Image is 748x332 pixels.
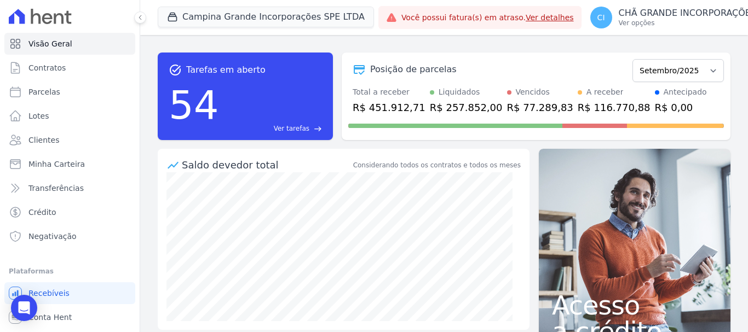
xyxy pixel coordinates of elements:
[169,77,219,133] div: 54
[158,7,374,27] button: Campina Grande Incorporações SPE LTDA
[223,124,322,133] a: Ver tarefas east
[353,86,425,98] div: Total a receber
[507,100,573,115] div: R$ 77.289,83
[28,86,60,97] span: Parcelas
[4,201,135,223] a: Crédito
[586,86,624,98] div: A receber
[182,158,351,172] div: Saldo devedor total
[401,12,574,24] span: Você possui fatura(s) em atraso.
[4,153,135,175] a: Minha Carteira
[4,57,135,79] a: Contratos
[4,282,135,304] a: Recebíveis
[28,135,59,145] span: Clientes
[439,86,480,98] div: Liquidados
[552,292,717,318] span: Acesso
[4,177,135,199] a: Transferências
[169,63,182,77] span: task_alt
[4,129,135,151] a: Clientes
[28,110,49,121] span: Lotes
[28,183,84,194] span: Transferências
[526,13,574,22] a: Ver detalhes
[516,86,550,98] div: Vencidos
[11,295,37,321] div: Open Intercom Messenger
[353,160,521,170] div: Considerando todos os contratos e todos os meses
[4,105,135,127] a: Lotes
[314,125,322,133] span: east
[664,86,707,98] div: Antecipado
[9,265,131,278] div: Plataformas
[4,306,135,328] a: Conta Hent
[578,100,651,115] div: R$ 116.770,88
[186,63,266,77] span: Tarefas em aberto
[28,312,72,323] span: Conta Hent
[370,63,457,76] div: Posição de parcelas
[28,38,72,49] span: Visão Geral
[4,225,135,247] a: Negativação
[4,33,135,55] a: Visão Geral
[28,207,56,218] span: Crédito
[274,124,309,133] span: Ver tarefas
[28,159,85,170] span: Minha Carteira
[28,62,66,73] span: Contratos
[430,100,503,115] div: R$ 257.852,00
[28,288,70,299] span: Recebíveis
[353,100,425,115] div: R$ 451.912,71
[655,100,707,115] div: R$ 0,00
[28,231,77,242] span: Negativação
[4,81,135,103] a: Parcelas
[597,14,605,21] span: CI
